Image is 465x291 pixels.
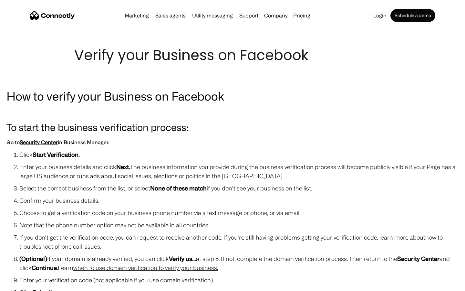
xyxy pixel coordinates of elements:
h1: Verify your Business on Facebook [74,45,391,65]
a: Sales agents [153,13,188,18]
li: If you don't get the verification code, you can request to receive another code. If you're still ... [19,233,459,251]
aside: Language selected: English [6,280,39,289]
ul: Language list [13,280,39,289]
li: Choose to get a verification code on your business phone number via a text message or phone, or v... [19,208,459,217]
div: Company [262,11,289,20]
strong: Start Verification. [33,151,80,158]
a: Login [371,13,389,18]
a: Security Center [20,139,58,145]
h2: How to verify your Business on Facebook [6,88,459,104]
li: Click [19,150,459,159]
strong: None of these match [150,185,207,191]
div: Company [264,11,287,20]
strong: Next. [116,164,130,170]
h3: To start the business verification process: [6,120,459,135]
li: Enter your business details and click The business information you provide during the business ve... [19,162,459,180]
a: Schedule a demo [390,9,435,22]
strong: Verify us... [169,255,196,262]
h6: Go to in Business Manager. [6,138,459,147]
li: If your domain is already verified, you can click at step 5. If not, complete the domain verifica... [19,254,459,272]
a: Pricing [291,13,313,18]
strong: (Optional) [19,255,47,262]
a: when to use domain verification to verify your business. [73,264,218,271]
strong: Continue. [32,264,58,271]
a: Utility messaging [190,13,235,18]
strong: Security Center [397,255,439,262]
li: Confirm your business details. [19,196,459,205]
li: Enter your verification code (not applicable if you use domain verification). [19,275,459,285]
a: home [30,11,75,20]
a: Support [237,13,261,18]
li: Select the correct business from the list, or select if you don't see your business on the list. [19,184,459,193]
a: Marketing [122,13,151,18]
li: Note that the phone number option may not be available in all countries. [19,221,459,230]
p: ‍ [6,107,459,116]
